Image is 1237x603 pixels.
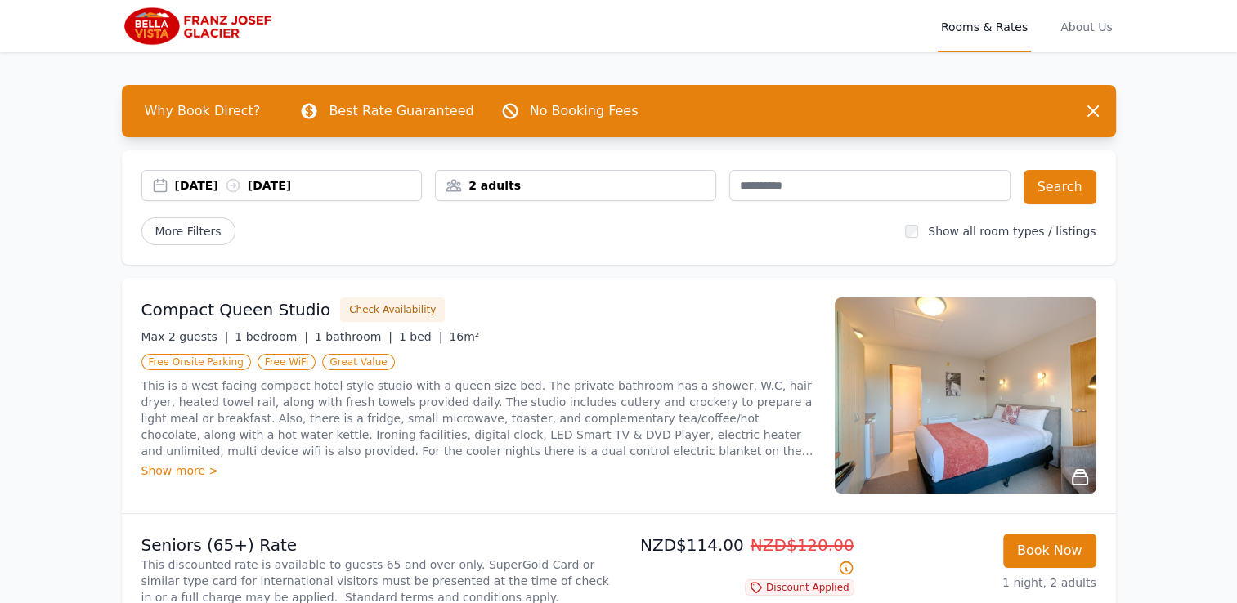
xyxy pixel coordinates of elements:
p: NZD$114.00 [625,534,854,579]
label: Show all room types / listings [928,225,1096,238]
img: Bella Vista Franz Josef Glacier [122,7,279,46]
h3: Compact Queen Studio [141,298,331,321]
button: Book Now [1003,534,1096,568]
div: [DATE] [DATE] [175,177,422,194]
p: 1 night, 2 adults [867,574,1096,591]
button: Search [1024,170,1096,204]
p: No Booking Fees [530,101,639,121]
span: Great Value [322,354,394,370]
div: 2 adults [436,177,715,194]
p: Seniors (65+) Rate [141,534,612,556]
span: NZD$120.00 [751,535,854,555]
span: 1 bathroom | [315,330,392,343]
span: 1 bedroom | [235,330,308,343]
span: Max 2 guests | [141,330,229,343]
button: Check Availability [340,297,445,322]
span: 16m² [449,330,479,343]
span: Free WiFi [258,354,316,370]
span: Why Book Direct? [132,95,274,127]
span: Discount Applied [745,579,854,596]
span: 1 bed | [399,330,442,343]
p: Best Rate Guaranteed [329,101,473,121]
span: More Filters [141,217,235,245]
p: This is a west facing compact hotel style studio with a queen size bed. The private bathroom has ... [141,377,815,459]
span: Free Onsite Parking [141,354,251,370]
div: Show more > [141,462,815,479]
